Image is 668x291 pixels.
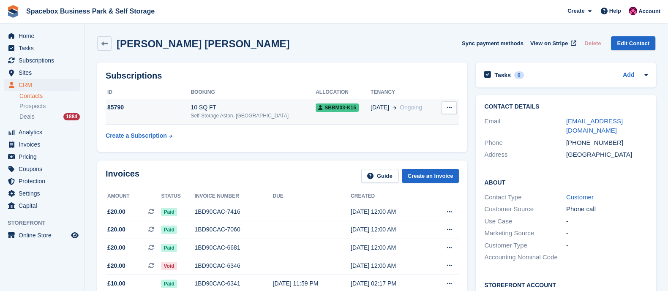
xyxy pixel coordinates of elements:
[4,79,80,91] a: menu
[484,204,566,214] div: Customer Source
[351,207,429,216] div: [DATE] 12:00 AM
[19,229,69,241] span: Online Store
[19,42,69,54] span: Tasks
[19,112,80,121] a: Deals 1884
[107,207,125,216] span: £20.00
[23,4,158,18] a: Spacebox Business Park & Self Storage
[194,225,273,234] div: 1BD90CAC-7060
[484,138,566,148] div: Phone
[566,228,648,238] div: -
[194,279,273,288] div: 1BD90CAC-6341
[4,42,80,54] a: menu
[351,243,429,252] div: [DATE] 12:00 AM
[484,217,566,226] div: Use Case
[638,7,660,16] span: Account
[4,200,80,212] a: menu
[4,30,80,42] a: menu
[106,190,161,203] th: Amount
[611,36,655,50] a: Edit Contact
[484,178,648,186] h2: About
[371,103,389,112] span: [DATE]
[19,113,35,121] span: Deals
[4,67,80,79] a: menu
[161,226,177,234] span: Paid
[19,200,69,212] span: Capital
[566,204,648,214] div: Phone call
[191,103,316,112] div: 10 SQ FT
[107,279,125,288] span: £10.00
[191,86,316,99] th: Booking
[191,112,316,120] div: Self-Storage Aston, [GEOGRAPHIC_DATA]
[4,151,80,163] a: menu
[19,30,69,42] span: Home
[527,36,578,50] a: View on Stripe
[70,230,80,240] a: Preview store
[4,229,80,241] a: menu
[566,150,648,160] div: [GEOGRAPHIC_DATA]
[194,261,273,270] div: 1BD90CAC-6346
[4,139,80,150] a: menu
[4,126,80,138] a: menu
[194,190,273,203] th: Invoice number
[19,79,69,91] span: CRM
[484,228,566,238] div: Marketing Source
[351,190,429,203] th: Created
[19,67,69,79] span: Sites
[107,243,125,252] span: £20.00
[4,163,80,175] a: menu
[567,7,584,15] span: Create
[351,261,429,270] div: [DATE] 12:00 AM
[106,128,172,144] a: Create a Subscription
[161,190,194,203] th: Status
[19,188,69,199] span: Settings
[566,241,648,250] div: -
[351,279,429,288] div: [DATE] 02:17 PM
[4,54,80,66] a: menu
[484,103,648,110] h2: Contact Details
[361,169,398,183] a: Guide
[106,86,191,99] th: ID
[581,36,604,50] button: Delete
[19,126,69,138] span: Analytics
[19,139,69,150] span: Invoices
[19,102,46,110] span: Prospects
[462,36,523,50] button: Sync payment methods
[484,150,566,160] div: Address
[484,253,566,262] div: Accounting Nominal Code
[117,38,289,49] h2: [PERSON_NAME] [PERSON_NAME]
[514,71,524,79] div: 0
[623,71,634,80] a: Add
[273,190,351,203] th: Due
[161,280,177,288] span: Paid
[19,54,69,66] span: Subscriptions
[161,262,177,270] span: Void
[351,225,429,234] div: [DATE] 12:00 AM
[484,193,566,202] div: Contact Type
[609,7,621,15] span: Help
[7,5,19,18] img: stora-icon-8386f47178a22dfd0bd8f6a31ec36ba5ce8667c1dd55bd0f319d3a0aa187defe.svg
[402,169,459,183] a: Create an Invoice
[19,102,80,111] a: Prospects
[106,103,191,112] div: 85790
[629,7,637,15] img: Avishka Chauhan
[63,113,80,120] div: 1884
[494,71,511,79] h2: Tasks
[316,103,359,112] span: SBBM03-K15
[273,279,351,288] div: [DATE] 11:59 PM
[106,71,459,81] h2: Subscriptions
[106,131,167,140] div: Create a Subscription
[8,219,84,227] span: Storefront
[400,104,422,111] span: Ongoing
[484,241,566,250] div: Customer Type
[161,208,177,216] span: Paid
[566,117,623,134] a: [EMAIL_ADDRESS][DOMAIN_NAME]
[194,207,273,216] div: 1BD90CAC-7416
[4,188,80,199] a: menu
[107,225,125,234] span: £20.00
[107,261,125,270] span: £20.00
[566,193,594,201] a: Customer
[19,92,80,100] a: Contacts
[19,175,69,187] span: Protection
[19,163,69,175] span: Coupons
[371,86,436,99] th: Tenancy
